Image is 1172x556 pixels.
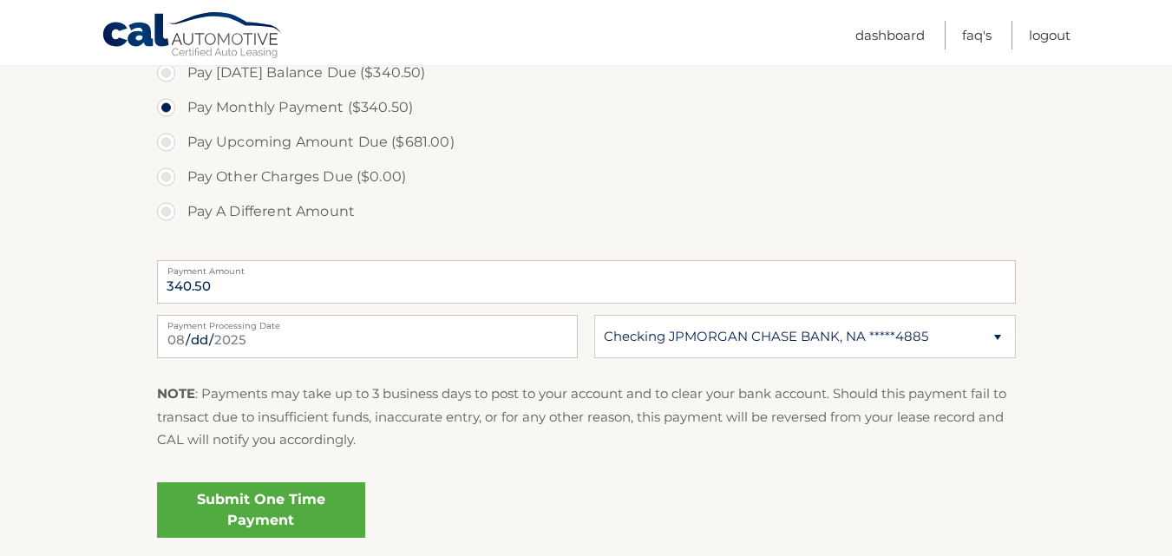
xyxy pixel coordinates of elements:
[157,383,1016,451] p: : Payments may take up to 3 business days to post to your account and to clear your bank account....
[1029,21,1071,49] a: Logout
[855,21,925,49] a: Dashboard
[157,260,1016,274] label: Payment Amount
[157,315,578,358] input: Payment Date
[101,11,284,62] a: Cal Automotive
[157,90,1016,125] label: Pay Monthly Payment ($340.50)
[157,56,1016,90] label: Pay [DATE] Balance Due ($340.50)
[157,385,195,402] strong: NOTE
[962,21,992,49] a: FAQ's
[157,482,365,538] a: Submit One Time Payment
[157,194,1016,229] label: Pay A Different Amount
[157,260,1016,304] input: Payment Amount
[157,315,578,329] label: Payment Processing Date
[157,160,1016,194] label: Pay Other Charges Due ($0.00)
[157,125,1016,160] label: Pay Upcoming Amount Due ($681.00)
